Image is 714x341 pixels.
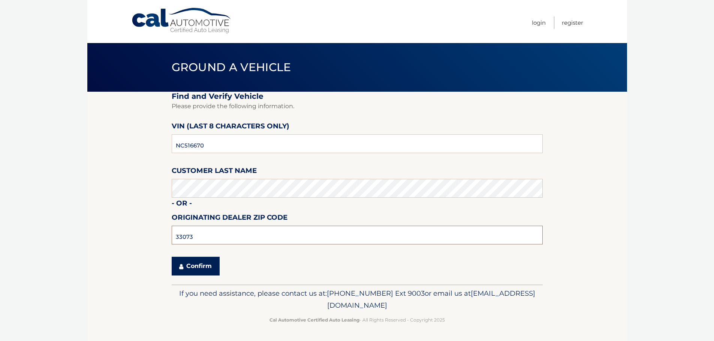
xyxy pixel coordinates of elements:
a: Register [562,16,583,29]
span: [PHONE_NUMBER] Ext 9003 [327,289,425,298]
p: If you need assistance, please contact us at: or email us at [177,287,538,311]
h2: Find and Verify Vehicle [172,92,543,101]
label: Customer Last Name [172,165,257,179]
label: - or - [172,198,192,211]
button: Confirm [172,257,220,275]
label: Originating Dealer Zip Code [172,212,287,226]
a: Cal Automotive [131,7,232,34]
span: Ground a Vehicle [172,60,291,74]
p: Please provide the following information. [172,101,543,112]
label: VIN (last 8 characters only) [172,121,289,134]
strong: Cal Automotive Certified Auto Leasing [269,317,359,323]
p: - All Rights Reserved - Copyright 2025 [177,316,538,324]
a: Login [532,16,546,29]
